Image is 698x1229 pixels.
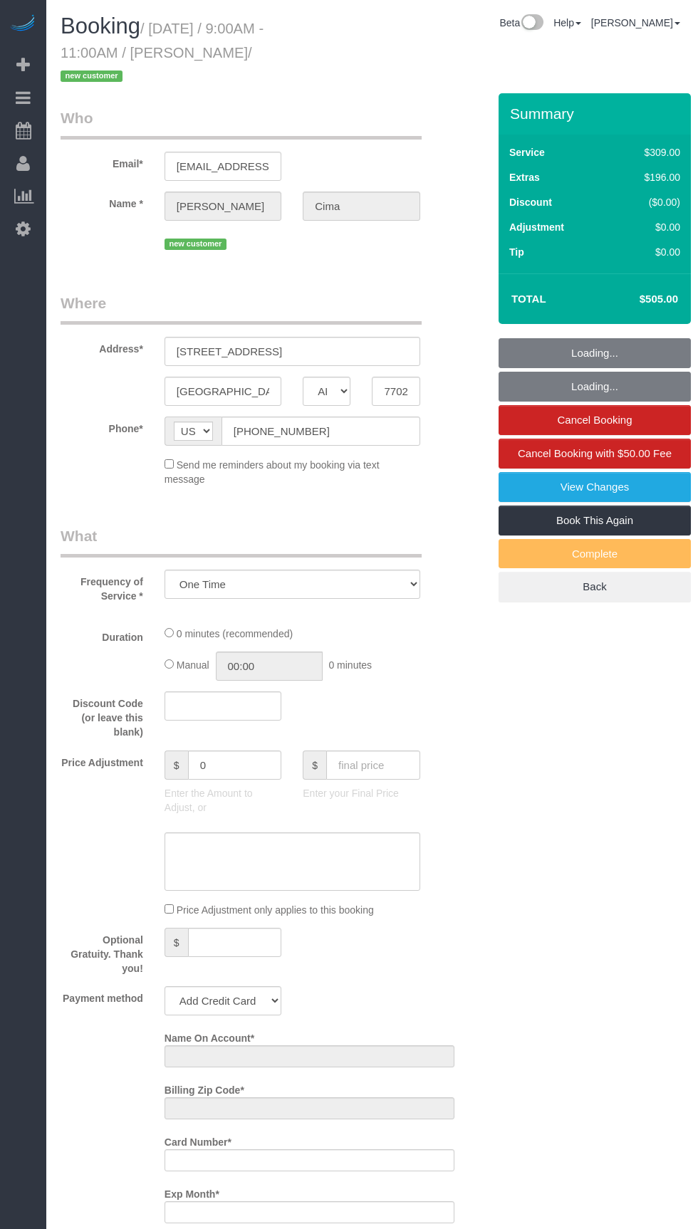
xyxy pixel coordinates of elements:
p: Enter the Amount to Adjust, or [165,786,281,815]
label: Adjustment [509,220,564,234]
a: Cancel Booking [499,405,691,435]
input: final price [326,751,420,780]
input: Last Name* [303,192,420,221]
span: $ [303,751,326,780]
legend: What [61,525,422,558]
img: New interface [520,14,543,33]
input: City* [165,377,281,406]
input: First Name* [165,192,281,221]
label: Price Adjustment [50,751,154,770]
label: Tip [509,245,524,259]
p: Enter your Final Price [303,786,420,800]
h3: Summary [510,105,684,122]
span: Manual [177,659,209,671]
label: Card Number [165,1130,231,1149]
label: Frequency of Service * [50,570,154,603]
label: Discount Code (or leave this blank) [50,691,154,739]
strong: Total [511,293,546,305]
label: Service [509,145,545,159]
a: Back [499,572,691,602]
a: Book This Again [499,506,691,535]
label: Name * [50,192,154,211]
legend: Who [61,108,422,140]
label: Billing Zip Code [165,1078,244,1097]
legend: Where [61,293,422,325]
span: new customer [165,239,226,250]
input: Email* [165,152,281,181]
a: View Changes [499,472,691,502]
label: Name On Account [165,1026,254,1045]
span: $ [165,751,188,780]
label: Discount [509,195,552,209]
label: Address* [50,337,154,356]
label: Duration [50,625,154,644]
label: Optional Gratuity. Thank you! [50,928,154,976]
span: new customer [61,70,123,82]
a: Help [553,17,581,28]
span: $ [165,928,188,957]
h4: $505.00 [597,293,678,305]
span: 0 minutes (recommended) [177,628,293,639]
div: $0.00 [614,220,680,234]
input: Zip Code* [372,377,420,406]
a: [PERSON_NAME] [591,17,680,28]
span: Cancel Booking with $50.00 Fee [518,447,672,459]
span: Send me reminders about my booking via text message [165,459,380,485]
span: / [61,45,252,85]
label: Email* [50,152,154,171]
div: $196.00 [614,170,680,184]
a: Cancel Booking with $50.00 Fee [499,439,691,469]
label: Payment method [50,986,154,1005]
span: Booking [61,14,140,38]
input: Phone* [222,417,420,446]
label: Extras [509,170,540,184]
span: Price Adjustment only applies to this booking [177,904,374,916]
label: Exp Month [165,1182,219,1201]
div: $0.00 [614,245,680,259]
a: Beta [499,17,543,28]
label: Phone* [50,417,154,436]
small: / [DATE] / 9:00AM - 11:00AM / [PERSON_NAME] [61,21,264,85]
div: $309.00 [614,145,680,159]
div: ($0.00) [614,195,680,209]
img: Automaid Logo [9,14,37,34]
span: 0 minutes [328,659,372,671]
